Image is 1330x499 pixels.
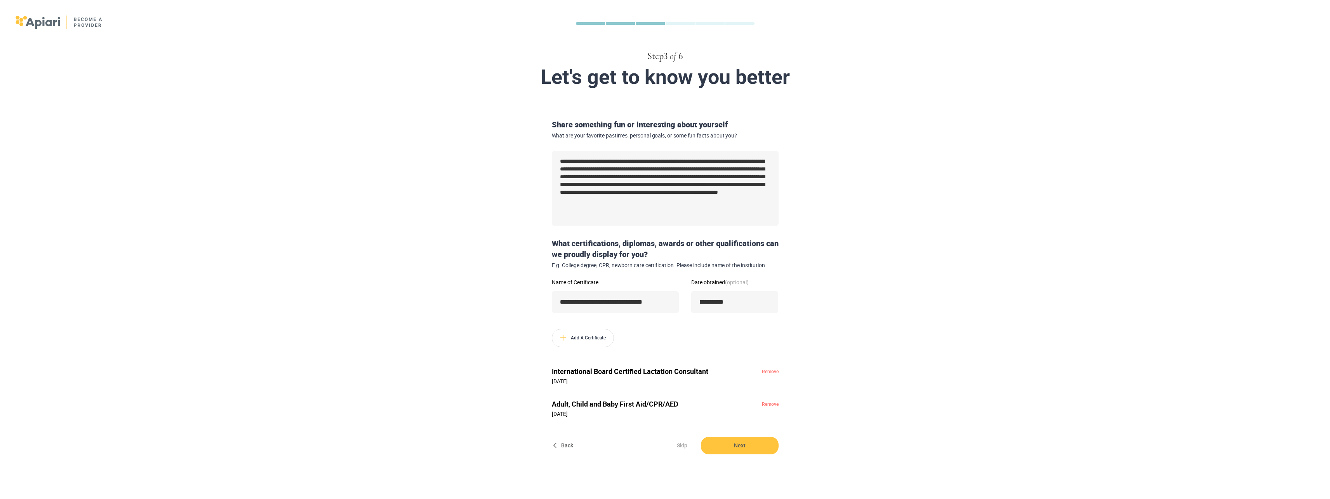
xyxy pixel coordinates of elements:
div: Step 3 6 [466,50,864,63]
img: logo [16,16,103,29]
span: of [670,52,676,61]
span: E.g. College degree, CPR, newborn care certification. Please include name of the institution. [552,262,779,269]
div: Share something fun or interesting about yourself [549,119,782,139]
button: Add A Certificate [552,329,614,347]
label: Name of Certificate [552,280,679,285]
span: Adult, Child and Baby First Aid/CPR/AED [552,399,732,409]
div: What certifications, diplomas, awards or other qualifications can we proudly display for you? [549,238,782,269]
span: International Board Certified Lactation Consultant [552,367,732,376]
div: Let's get to know you better [482,66,848,88]
button: Back [552,437,577,454]
button: Remove [762,402,779,407]
button: Remove [762,369,779,374]
button: Skip [670,437,695,454]
button: Next [701,437,779,454]
p: [DATE] [552,409,732,419]
strong: (optional) [725,278,749,286]
span: Date obtained [691,278,749,286]
p: [DATE] [552,376,732,386]
span: What are your favorite pastimes, personal goals, or some fun facts about you? [552,132,779,139]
